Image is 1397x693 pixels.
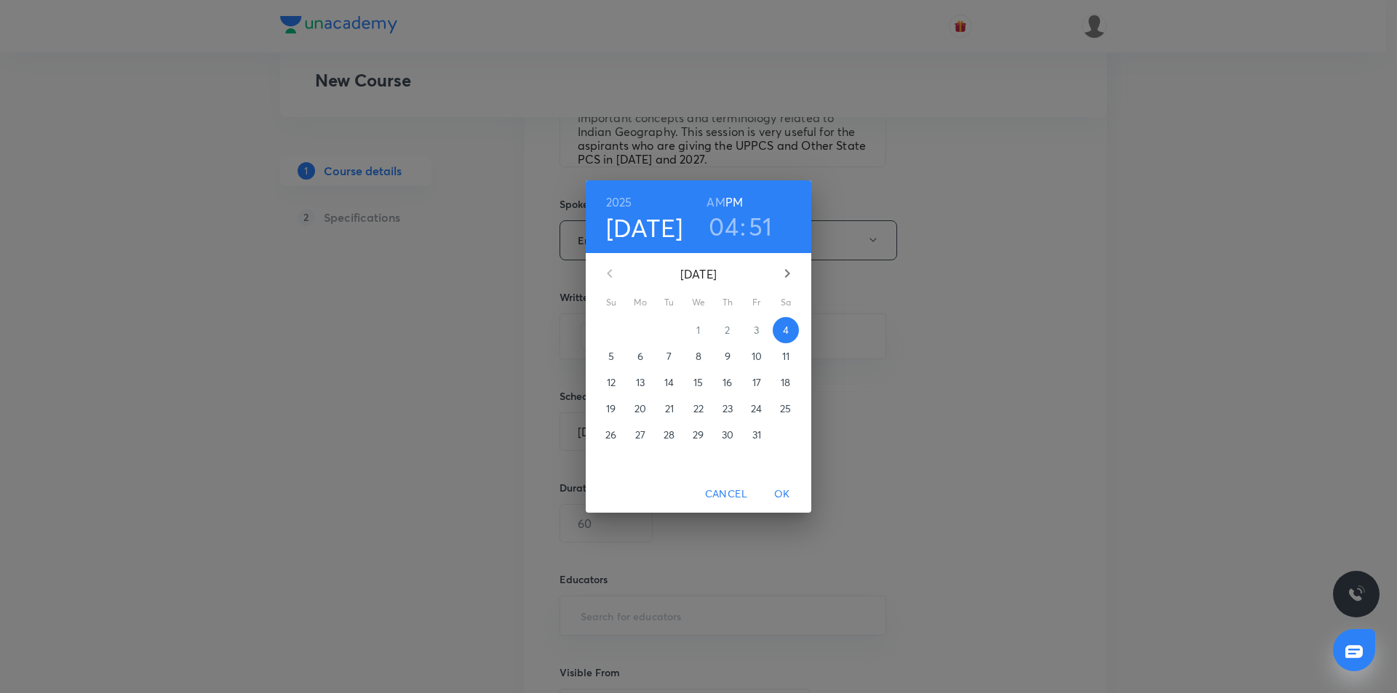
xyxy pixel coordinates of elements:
[773,343,799,369] button: 11
[685,343,712,369] button: 8
[606,212,683,243] button: [DATE]
[715,369,741,396] button: 16
[598,343,624,369] button: 5
[781,375,790,390] p: 18
[705,485,747,503] span: Cancel
[656,396,682,422] button: 21
[634,401,646,416] p: 20
[725,349,731,364] p: 9
[765,485,800,503] span: OK
[752,349,762,364] p: 10
[627,265,770,283] p: [DATE]
[709,211,739,241] button: 04
[759,481,805,508] button: OK
[699,481,753,508] button: Cancel
[773,369,799,396] button: 18
[637,349,643,364] p: 6
[773,295,799,310] span: Sa
[635,428,645,442] p: 27
[752,375,761,390] p: 17
[707,192,725,212] button: AM
[715,343,741,369] button: 9
[656,295,682,310] span: Tu
[693,375,703,390] p: 15
[740,211,746,241] h3: :
[744,396,770,422] button: 24
[773,396,799,422] button: 25
[656,422,682,448] button: 28
[665,401,674,416] p: 21
[598,369,624,396] button: 12
[627,396,653,422] button: 20
[656,343,682,369] button: 7
[744,422,770,448] button: 31
[664,428,674,442] p: 28
[751,401,762,416] p: 24
[715,422,741,448] button: 30
[685,369,712,396] button: 15
[744,343,770,369] button: 10
[685,422,712,448] button: 29
[627,343,653,369] button: 6
[722,428,733,442] p: 30
[780,401,791,416] p: 25
[656,369,682,396] button: 14
[749,211,773,241] button: 51
[723,401,733,416] p: 23
[627,295,653,310] span: Mo
[783,323,789,337] p: 4
[752,428,761,442] p: 31
[606,401,616,416] p: 19
[773,317,799,343] button: 4
[693,401,704,416] p: 22
[598,396,624,422] button: 19
[636,375,645,390] p: 13
[664,375,674,390] p: 14
[696,349,701,364] p: 8
[715,396,741,422] button: 23
[627,369,653,396] button: 13
[608,349,614,364] p: 5
[782,349,789,364] p: 11
[693,428,704,442] p: 29
[605,428,616,442] p: 26
[725,192,743,212] button: PM
[744,295,770,310] span: Fr
[715,295,741,310] span: Th
[606,192,632,212] button: 2025
[685,295,712,310] span: We
[627,422,653,448] button: 27
[598,295,624,310] span: Su
[598,422,624,448] button: 26
[685,396,712,422] button: 22
[744,369,770,396] button: 17
[723,375,732,390] p: 16
[607,375,616,390] p: 12
[666,349,672,364] p: 7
